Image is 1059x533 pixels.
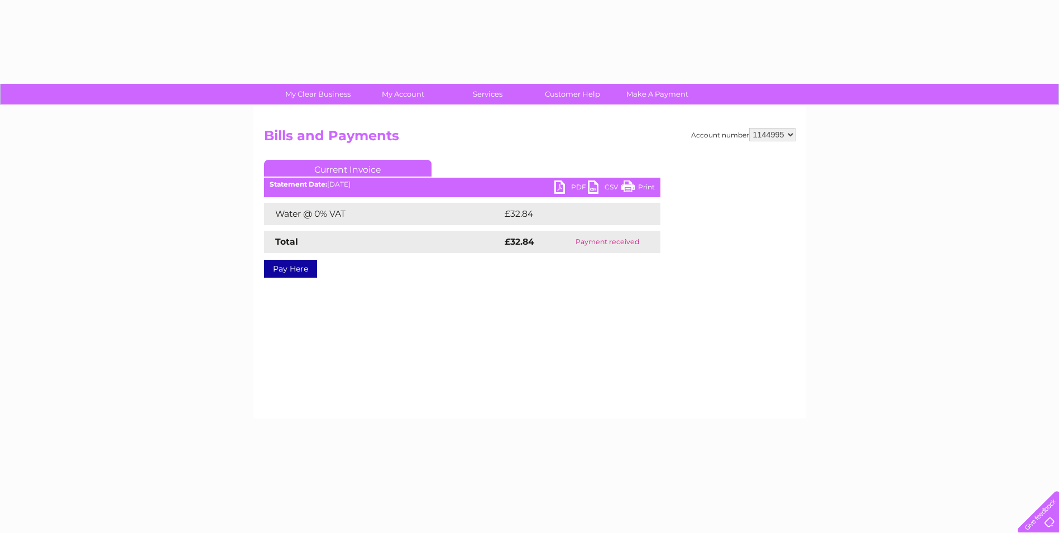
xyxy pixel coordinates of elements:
a: Current Invoice [264,160,432,177]
a: Customer Help [526,84,619,104]
a: Print [621,180,655,197]
a: PDF [554,180,588,197]
div: [DATE] [264,180,660,188]
strong: Total [275,236,298,247]
strong: £32.84 [505,236,534,247]
td: Water @ 0% VAT [264,203,502,225]
a: CSV [588,180,621,197]
a: My Clear Business [272,84,364,104]
div: Account number [691,128,796,141]
a: Make A Payment [611,84,703,104]
a: My Account [357,84,449,104]
a: Pay Here [264,260,317,278]
h2: Bills and Payments [264,128,796,149]
b: Statement Date: [270,180,327,188]
td: Payment received [555,231,660,253]
td: £32.84 [502,203,638,225]
a: Services [442,84,534,104]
